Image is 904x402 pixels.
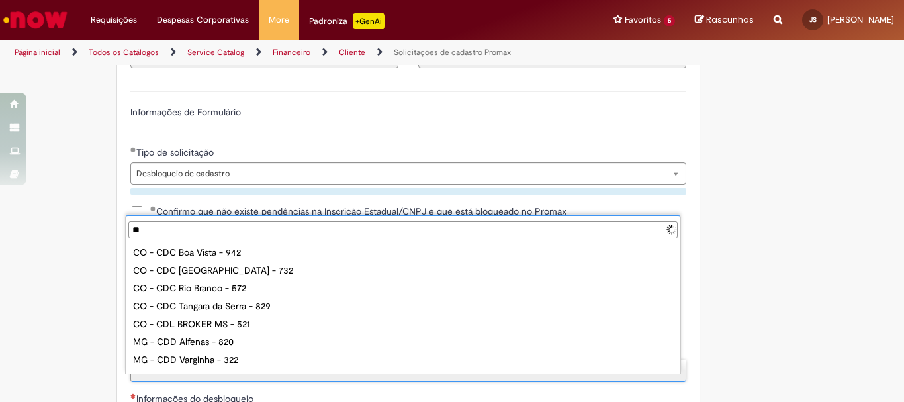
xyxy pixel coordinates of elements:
div: MG - CDD WALLS - 326 [128,369,678,387]
div: MG - CDD Varginha - 322 [128,351,678,369]
div: CO - CDC Tangara da Serra - 829 [128,297,678,315]
div: CO - CDL BROKER MS - 521 [128,315,678,333]
div: CO - CDC [GEOGRAPHIC_DATA] - 732 [128,262,678,279]
div: CO - CDC Boa Vista - 942 [128,244,678,262]
div: CO - CDC Rio Branco - 572 [128,279,678,297]
ul: Geo - CDD [126,241,680,374]
div: MG - CDD Alfenas - 820 [128,333,678,351]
